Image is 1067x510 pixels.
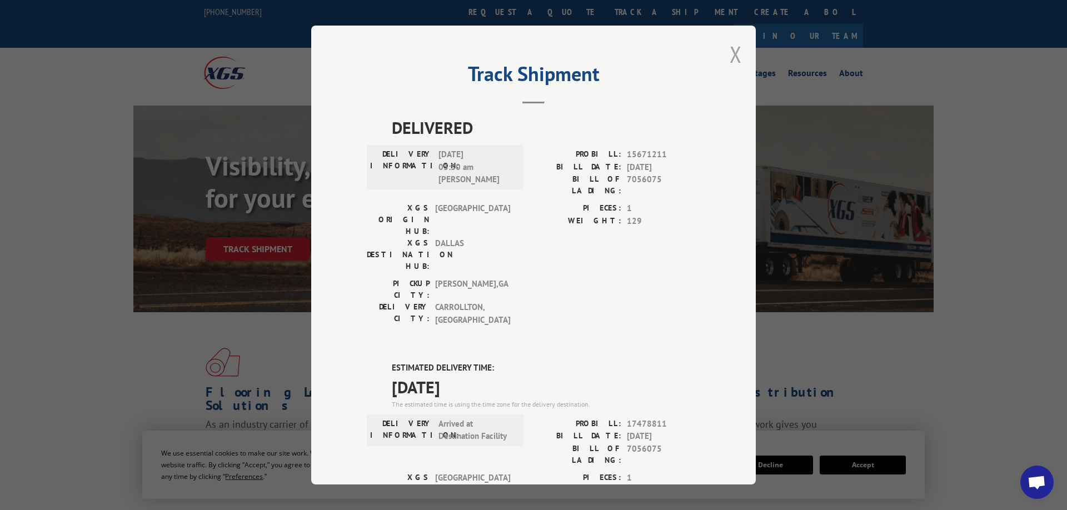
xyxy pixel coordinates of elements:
[367,471,430,506] label: XGS ORIGIN HUB:
[392,115,700,140] span: DELIVERED
[435,237,510,272] span: DALLAS
[392,399,700,409] div: The estimated time is using the time zone for the delivery destination.
[435,202,510,237] span: [GEOGRAPHIC_DATA]
[367,301,430,326] label: DELIVERY CITY:
[533,148,621,161] label: PROBILL:
[438,417,513,442] span: Arrived at Destination Facility
[435,278,510,301] span: [PERSON_NAME] , GA
[367,278,430,301] label: PICKUP CITY:
[1020,466,1054,499] div: Open chat
[627,484,700,497] span: 474
[392,362,700,374] label: ESTIMATED DELIVERY TIME:
[627,173,700,197] span: 7056075
[533,417,621,430] label: PROBILL:
[438,148,513,186] span: [DATE] 03:30 am [PERSON_NAME]
[367,66,700,87] h2: Track Shipment
[627,417,700,430] span: 17478811
[730,39,742,69] button: Close modal
[370,417,433,442] label: DELIVERY INFORMATION:
[533,161,621,173] label: BILL DATE:
[435,471,510,506] span: [GEOGRAPHIC_DATA]
[392,374,700,399] span: [DATE]
[627,148,700,161] span: 15671211
[627,471,700,484] span: 1
[627,430,700,443] span: [DATE]
[367,237,430,272] label: XGS DESTINATION HUB:
[533,202,621,215] label: PIECES:
[533,484,621,497] label: WEIGHT:
[435,301,510,326] span: CARROLLTON , [GEOGRAPHIC_DATA]
[627,202,700,215] span: 1
[533,173,621,197] label: BILL OF LADING:
[627,442,700,466] span: 7056075
[533,471,621,484] label: PIECES:
[627,214,700,227] span: 129
[533,214,621,227] label: WEIGHT:
[533,430,621,443] label: BILL DATE:
[367,202,430,237] label: XGS ORIGIN HUB:
[370,148,433,186] label: DELIVERY INFORMATION:
[627,161,700,173] span: [DATE]
[533,442,621,466] label: BILL OF LADING:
